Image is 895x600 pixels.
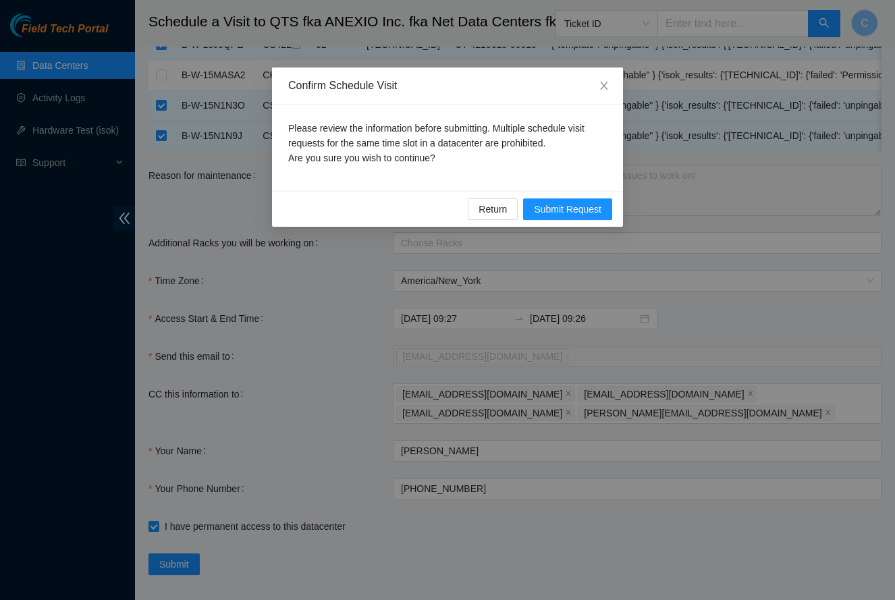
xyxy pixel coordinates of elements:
button: Close [585,67,623,105]
p: Please review the information before submitting. Multiple schedule visit requests for the same ti... [288,121,607,165]
span: Submit Request [534,202,601,217]
span: close [599,80,609,91]
div: Confirm Schedule Visit [288,78,607,93]
button: Submit Request [523,198,612,220]
button: Return [468,198,518,220]
span: Return [479,202,507,217]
